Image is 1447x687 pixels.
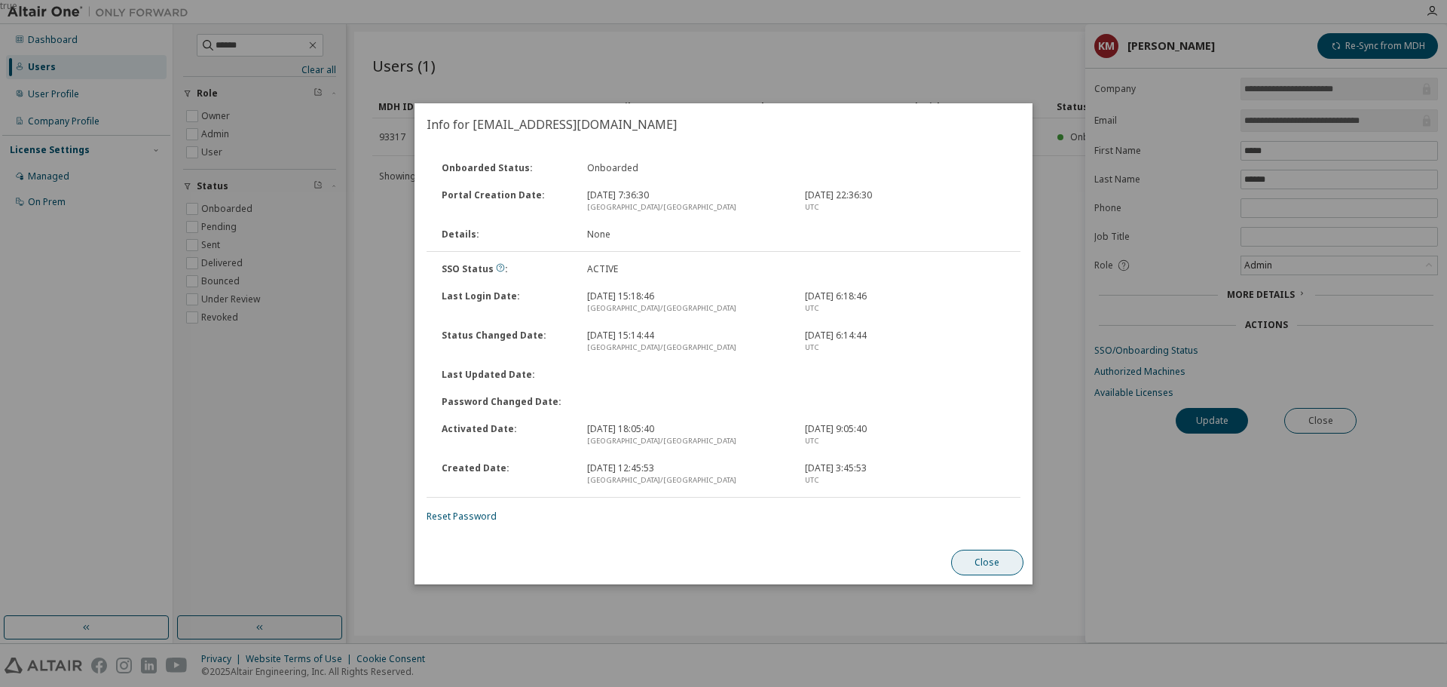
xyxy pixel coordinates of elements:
[951,550,1023,575] button: Close
[578,423,796,447] div: [DATE] 18:05:40
[805,435,1005,447] div: UTC
[587,342,787,354] div: [GEOGRAPHIC_DATA]/[GEOGRAPHIC_DATA]
[578,290,796,314] div: [DATE] 15:18:46
[587,302,787,314] div: [GEOGRAPHIC_DATA]/[GEOGRAPHIC_DATA]
[587,435,787,447] div: [GEOGRAPHIC_DATA]/[GEOGRAPHIC_DATA]
[796,423,1014,447] div: [DATE] 9:05:40
[796,330,1014,354] div: [DATE] 6:14:44
[433,290,578,314] div: Last Login Date :
[587,474,787,486] div: [GEOGRAPHIC_DATA]/[GEOGRAPHIC_DATA]
[805,474,1005,486] div: UTC
[433,189,578,213] div: Portal Creation Date :
[433,423,578,447] div: Activated Date :
[796,189,1014,213] div: [DATE] 22:36:30
[587,201,787,213] div: [GEOGRAPHIC_DATA]/[GEOGRAPHIC_DATA]
[578,228,796,241] div: None
[415,103,1032,146] h2: Info for [EMAIL_ADDRESS][DOMAIN_NAME]
[433,263,578,275] div: SSO Status :
[578,462,796,486] div: [DATE] 12:45:53
[433,462,578,486] div: Created Date :
[805,342,1005,354] div: UTC
[578,330,796,354] div: [DATE] 15:14:44
[433,162,578,174] div: Onboarded Status :
[578,162,796,174] div: Onboarded
[796,462,1014,486] div: [DATE] 3:45:53
[578,189,796,213] div: [DATE] 7:36:30
[427,510,497,523] a: Reset Password
[433,396,578,408] div: Password Changed Date :
[805,201,1005,213] div: UTC
[433,228,578,241] div: Details :
[796,290,1014,314] div: [DATE] 6:18:46
[433,330,578,354] div: Status Changed Date :
[578,263,796,275] div: ACTIVE
[433,369,578,381] div: Last Updated Date :
[805,302,1005,314] div: UTC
